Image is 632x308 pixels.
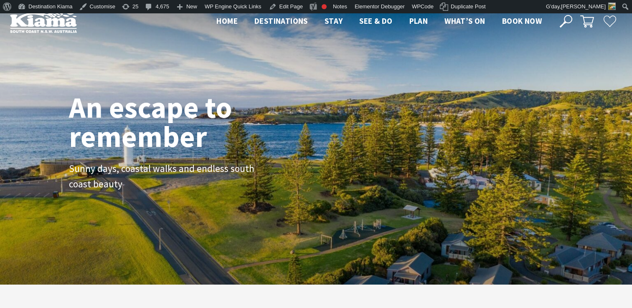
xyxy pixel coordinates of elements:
span: Plan [409,16,428,26]
nav: Main Menu [208,15,550,28]
div: Focus keyphrase not set [322,4,327,9]
span: Home [216,16,238,26]
h1: An escape to remember [69,93,299,151]
span: [PERSON_NAME] [561,3,606,10]
span: Book now [502,16,542,26]
p: Sunny days, coastal walks and endless south coast beauty [69,161,257,192]
span: Destinations [254,16,308,26]
span: What’s On [444,16,485,26]
img: Kiama Logo [10,10,77,33]
span: Stay [325,16,343,26]
span: See & Do [359,16,392,26]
